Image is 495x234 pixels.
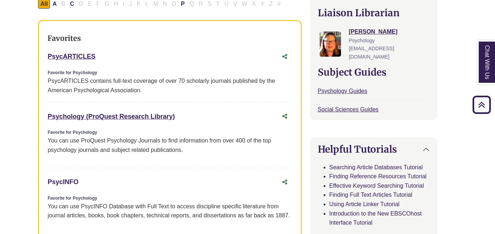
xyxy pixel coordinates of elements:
[47,69,292,76] div: Favorite for Psychology
[329,192,412,198] a: Finding Full Text Articles Tutorial
[47,76,292,95] div: PsycARTICLES contains full-text coverage of over 70 scholarly journals published by the American ...
[311,138,437,161] button: Helpful Tutorials
[47,34,292,43] h3: Favorites
[318,106,379,112] a: Social Sciences Guides
[38,0,283,7] div: Alpha-list to filter by first letter of database name
[329,164,423,170] a: Searching Article Databases Tutorial
[349,38,375,43] span: Psychology
[470,100,493,110] a: Back to Top
[329,210,422,226] a: Introduction to the New EBSCOhost Interface Tutorial
[47,113,175,120] a: Psychology (ProQuest Research Library)
[278,50,292,64] button: Share this database
[318,67,430,78] h2: Subject Guides
[349,29,398,35] a: [PERSON_NAME]
[329,173,427,179] a: Finding Reference Resources Tutorial
[329,183,424,189] a: Effective Keyword Searching Tutorial
[329,201,400,207] a: Using Article Linker Tutorial
[47,195,292,202] div: Favorite for Psychology
[349,46,394,59] span: [EMAIL_ADDRESS][DOMAIN_NAME]
[318,7,430,18] h2: Liaison Librarian
[47,129,292,136] div: Favorite for Psychology
[47,136,292,154] p: You can use ProQuest Psychology Journals to find information from over 400 of the top psychology ...
[47,178,78,186] a: PsycINFO
[318,88,367,94] a: Psychology Guides
[47,202,292,220] div: You can use PsycINFO Database with Full Text to access discipline specific literature from journa...
[278,175,292,189] button: Share this database
[278,110,292,123] button: Share this database
[320,31,341,57] img: Jessica Moore
[47,53,95,60] a: PsycARTICLES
